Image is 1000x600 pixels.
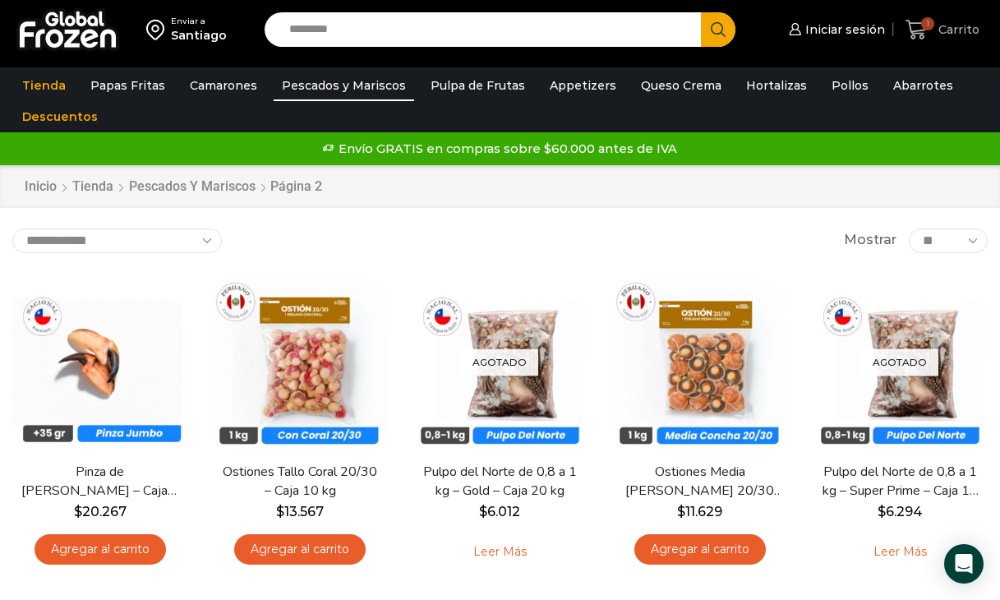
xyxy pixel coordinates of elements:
a: Tienda [14,70,74,101]
a: Abarrotes [885,70,961,101]
a: Queso Crema [633,70,730,101]
a: Agregar al carrito: “Pinza de Jaiba Jumbo - Caja 5 kg” [35,534,166,565]
a: Appetizers [541,70,624,101]
p: Agotado [861,349,938,376]
bdi: 13.567 [276,504,324,519]
a: Papas Fritas [82,70,173,101]
span: 1 [921,17,934,30]
a: Agregar al carrito: “Ostiones Tallo Coral 20/30 - Caja 10 kg” [234,534,366,565]
bdi: 6.012 [479,504,520,519]
a: Pulpo del Norte de 0,8 a 1 kg – Gold – Caja 20 kg [421,463,578,501]
a: 1 Carrito [901,11,984,49]
a: Pulpo del Norte de 0,8 a 1 kg – Super Prime – Caja 15 kg [821,463,979,501]
div: Santiago [171,27,227,44]
a: Agregar al carrito: “Ostiones Media Concha Peruano 20/30 - Caja 10 kg” [634,534,766,565]
a: Iniciar sesión [785,13,885,46]
a: Ostiones Tallo Coral 20/30 – Caja 10 kg [221,463,379,501]
a: Pulpa de Frutas [422,70,533,101]
bdi: 11.629 [677,504,722,519]
span: Iniciar sesión [801,21,885,38]
img: address-field-icon.svg [146,16,171,44]
button: Search button [701,12,735,47]
a: Leé más sobre “Pulpo del Norte de 0,8 a 1 kg - Super Prime - Caja 15 kg” [848,534,952,569]
a: Ostiones Media [PERSON_NAME] 20/30 – Caja 10 kg [621,463,779,501]
span: $ [479,504,487,519]
span: $ [276,504,284,519]
a: Pollos [823,70,877,101]
a: Descuentos [14,101,106,132]
a: Tienda [71,178,114,196]
select: Pedido de la tienda [12,228,222,253]
a: Pescados y Mariscos [274,70,414,101]
a: Hortalizas [738,70,815,101]
p: Agotado [461,349,538,376]
div: Open Intercom Messenger [944,544,984,584]
div: Enviar a [171,16,227,27]
span: Mostrar [844,231,896,250]
a: Inicio [24,178,58,196]
bdi: 20.267 [74,504,127,519]
bdi: 6.294 [878,504,923,519]
span: $ [878,504,886,519]
a: Camarones [182,70,265,101]
span: $ [74,504,82,519]
nav: Breadcrumb [24,178,325,196]
span: Página 2 [270,178,322,194]
a: Pinza de [PERSON_NAME] – Caja 5 kg [21,463,179,501]
span: $ [677,504,685,519]
a: Leé más sobre “Pulpo del Norte de 0,8 a 1 kg - Gold - Caja 20 kg” [448,534,552,569]
a: Pescados y Mariscos [128,178,256,196]
span: Carrito [934,21,979,38]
